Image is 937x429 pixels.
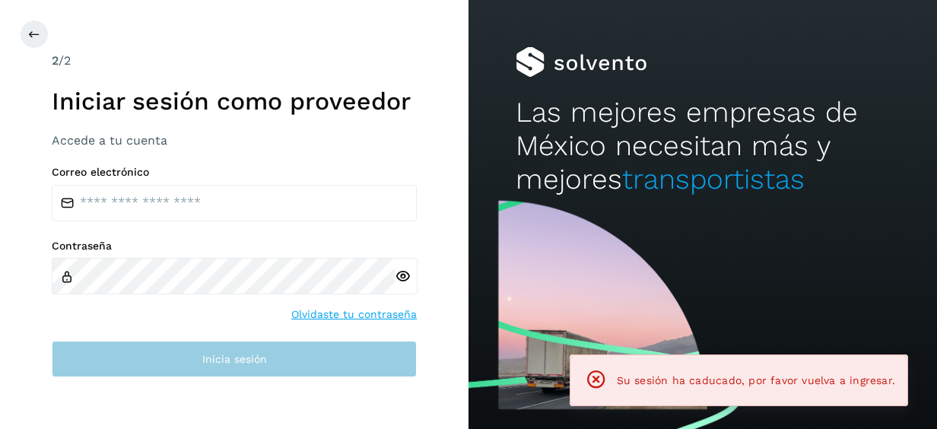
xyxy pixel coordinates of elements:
label: Contraseña [52,240,417,253]
button: Inicia sesión [52,341,417,377]
h1: Iniciar sesión como proveedor [52,87,417,116]
h3: Accede a tu cuenta [52,133,417,148]
a: Olvidaste tu contraseña [291,307,417,323]
div: /2 [52,52,417,70]
span: Inicia sesión [202,354,267,364]
span: 2 [52,53,59,68]
span: transportistas [622,163,805,195]
h2: Las mejores empresas de México necesitan más y mejores [516,96,891,197]
span: Su sesión ha caducado, por favor vuelva a ingresar. [617,374,895,386]
label: Correo electrónico [52,166,417,179]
